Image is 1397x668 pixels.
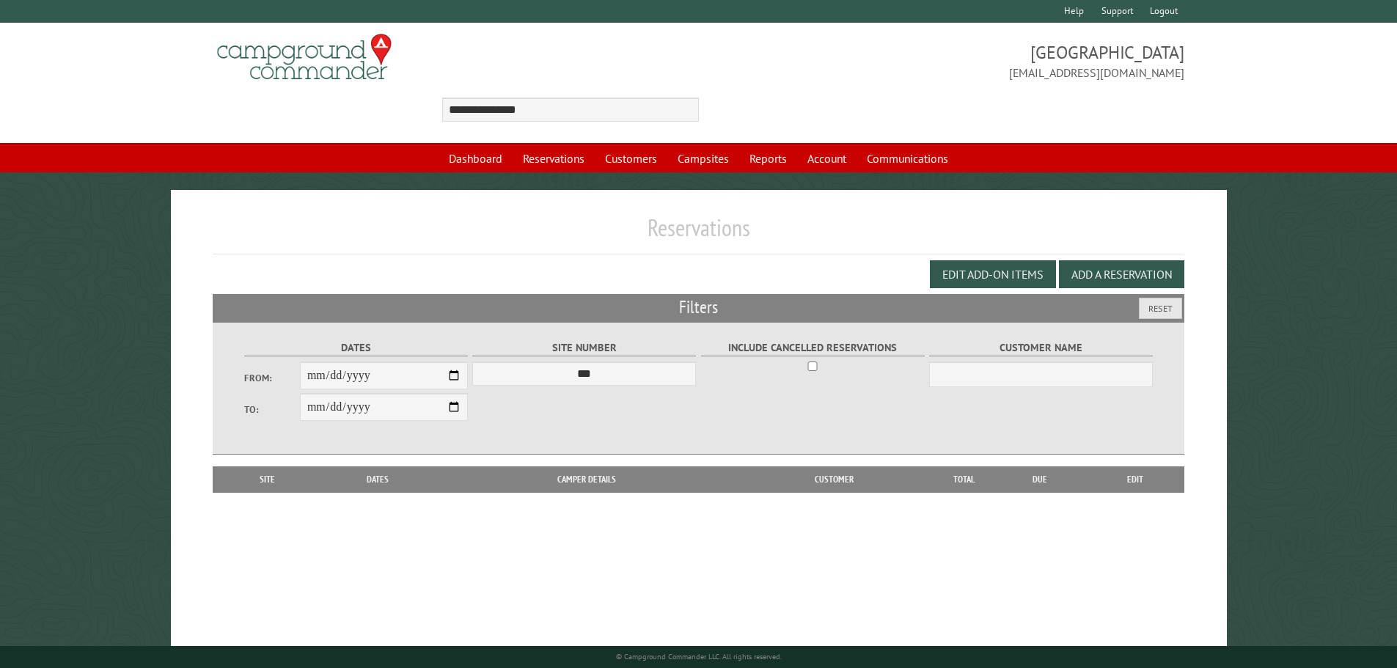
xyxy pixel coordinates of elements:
th: Camper Details [441,466,733,493]
button: Reset [1139,298,1182,319]
th: Total [935,466,994,493]
label: To: [244,403,300,416]
label: Include Cancelled Reservations [701,339,925,356]
a: Customers [596,144,666,172]
label: Customer Name [929,339,1153,356]
a: Account [799,144,855,172]
label: Dates [244,339,468,356]
a: Reports [741,144,796,172]
th: Edit [1086,466,1185,493]
a: Campsites [669,144,738,172]
th: Dates [315,466,441,493]
a: Communications [858,144,957,172]
button: Edit Add-on Items [930,260,1056,288]
img: Campground Commander [213,29,396,86]
label: Site Number [472,339,696,356]
label: From: [244,371,300,385]
button: Add a Reservation [1059,260,1184,288]
a: Reservations [514,144,593,172]
th: Site [220,466,315,493]
small: © Campground Commander LLC. All rights reserved. [616,652,782,661]
h1: Reservations [213,213,1185,254]
th: Due [994,466,1086,493]
th: Customer [733,466,935,493]
h2: Filters [213,294,1185,322]
a: Dashboard [440,144,511,172]
span: [GEOGRAPHIC_DATA] [EMAIL_ADDRESS][DOMAIN_NAME] [699,40,1185,81]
